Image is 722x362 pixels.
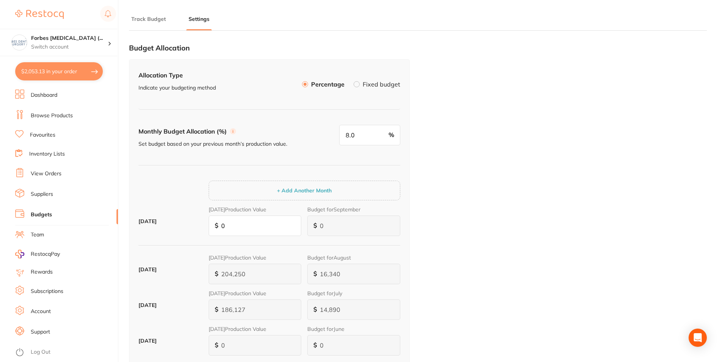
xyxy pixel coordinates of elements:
[31,288,63,295] a: Subscriptions
[129,44,410,52] h3: Budget Allocation
[209,326,302,332] label: [DATE] Production Value
[31,43,108,51] p: Switch account
[209,206,302,212] label: [DATE] Production Value
[138,266,203,272] label: [DATE]
[307,206,400,212] label: Budget for September
[138,302,203,308] label: [DATE]
[275,187,334,194] button: + Add Another Month
[389,131,394,138] span: %
[31,250,60,258] span: RestocqPay
[313,306,317,313] span: $
[307,299,400,320] input: e.g. 4,000
[31,170,61,178] a: View Orders
[31,268,53,276] a: Rewards
[215,306,219,313] span: $
[29,150,65,158] a: Inventory Lists
[313,222,317,229] span: $
[31,348,50,356] a: Log Out
[15,250,24,258] img: RestocqPay
[209,264,302,284] input: e.g. 4,000
[15,62,103,80] button: $2,053.13 in your order
[307,290,400,296] label: Budget for July
[31,308,51,315] a: Account
[31,231,44,239] a: Team
[31,328,50,336] a: Support
[307,326,400,332] label: Budget for June
[313,342,317,348] span: $
[215,222,219,229] span: $
[209,290,302,296] label: [DATE] Production Value
[689,329,707,347] div: Open Intercom Messenger
[307,264,400,284] input: e.g. 4,000
[209,216,302,236] input: e.g. 4,000
[30,131,55,139] a: Favourites
[31,35,108,42] h4: Forbes Dental Surgery (DentalTown 6)
[363,81,400,87] label: Fixed budget
[31,112,73,120] a: Browse Products
[138,85,216,91] p: Indicate your budgeting method
[138,141,313,147] p: Set budget based on your previous month’s production value.
[209,335,302,356] input: e.g. 4,000
[31,91,57,99] a: Dashboard
[31,190,53,198] a: Suppliers
[12,35,27,50] img: Forbes Dental Surgery (DentalTown 6)
[209,299,302,320] input: e.g. 4,000
[307,335,400,356] input: e.g. 4,000
[215,342,219,348] span: $
[15,6,64,23] a: Restocq Logo
[138,72,216,79] h4: Allocation Type
[307,255,400,261] label: Budget for August
[15,346,116,359] button: Log Out
[209,255,302,261] label: [DATE] Production Value
[186,16,212,23] button: Settings
[311,81,344,87] label: Percentage
[215,270,219,277] span: $
[307,216,400,236] input: e.g. 4,000
[129,16,168,23] button: Track Budget
[31,211,52,219] a: Budgets
[138,338,203,344] label: [DATE]
[138,128,227,135] h4: Monthly Budget Allocation (%)
[138,218,203,224] label: [DATE]
[15,250,60,258] a: RestocqPay
[15,10,64,19] img: Restocq Logo
[313,270,317,277] span: $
